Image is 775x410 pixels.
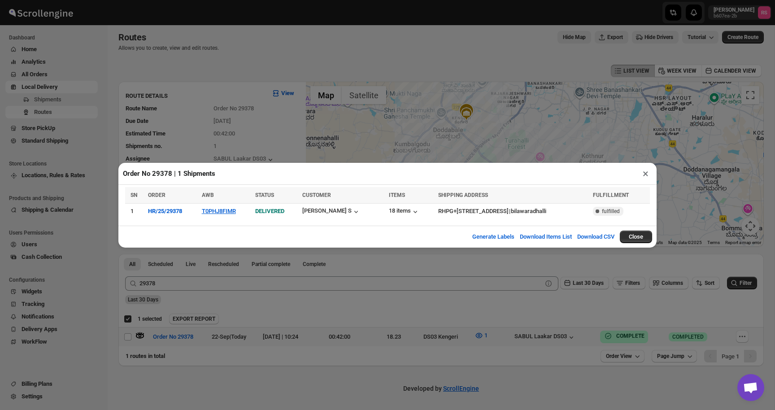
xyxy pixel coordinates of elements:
[148,208,182,214] button: HR/25/29378
[255,208,284,214] span: DELIVERED
[602,208,620,215] span: fulfilled
[202,192,214,198] span: AWB
[620,231,652,243] button: Close
[148,192,165,198] span: ORDER
[639,167,652,180] button: ×
[202,208,236,214] button: T0PHJ8FIMR
[255,192,274,198] span: STATUS
[438,192,488,198] span: SHIPPING ADDRESS
[593,192,629,198] span: FULFILLMENT
[514,228,577,246] button: Download Items List
[125,203,145,219] td: 1
[389,207,420,216] button: 18 items
[572,228,620,246] button: Download CSV
[123,169,215,178] h2: Order No 29378 | 1 Shipments
[389,192,405,198] span: ITEMS
[302,207,361,216] button: [PERSON_NAME] S
[511,207,546,216] div: bilawaradhalli
[438,207,587,216] div: |
[467,228,520,246] button: Generate Labels
[737,374,764,401] div: Open chat
[302,192,331,198] span: CUSTOMER
[438,207,509,216] div: RHPG+[STREET_ADDRESS]
[131,192,137,198] span: SN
